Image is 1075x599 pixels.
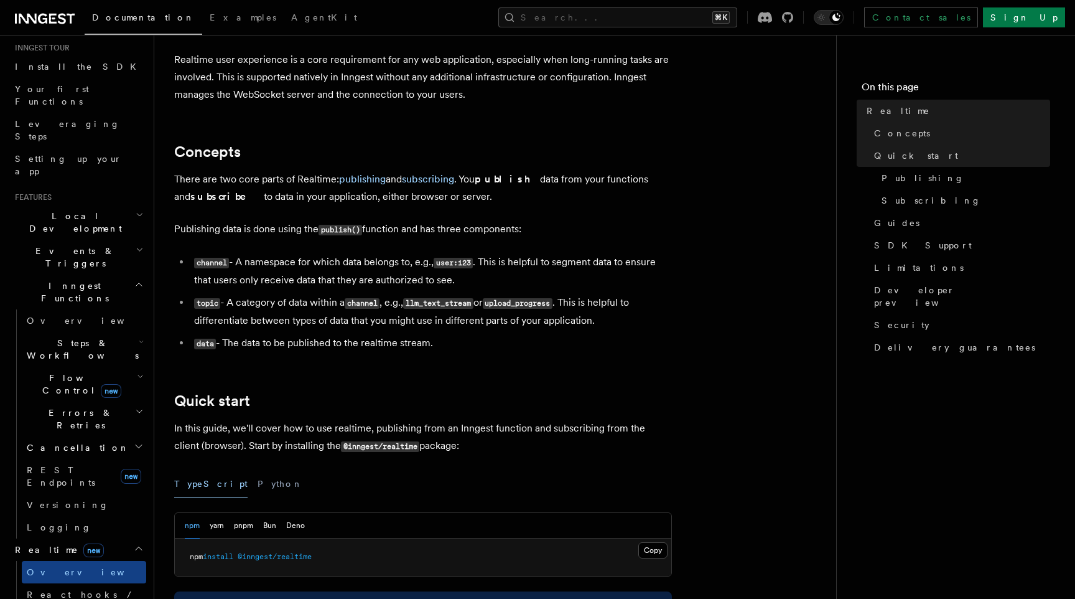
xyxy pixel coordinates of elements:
a: SDK Support [869,234,1050,257]
span: Overview [27,567,155,577]
span: Quick start [874,149,958,162]
span: Steps & Workflows [22,337,139,362]
span: SDK Support [874,239,972,252]
a: Delivery guarantees [869,336,1050,359]
span: npm [190,552,203,561]
a: Sign Up [983,7,1065,27]
span: Subscribing [882,194,981,207]
button: Search...⌘K [498,7,737,27]
span: Guides [874,217,919,229]
li: - A namespace for which data belongs to, e.g., . This is helpful to segment data to ensure that u... [190,253,672,289]
a: Publishing [877,167,1050,189]
span: new [101,384,121,398]
span: Flow Control [22,372,137,397]
code: topic [194,298,220,309]
a: subscribing [402,173,454,185]
span: Documentation [92,12,195,22]
span: REST Endpoints [27,465,95,488]
kbd: ⌘K [712,11,730,24]
span: Publishing [882,172,964,184]
a: Setting up your app [10,148,146,182]
a: Limitations [869,257,1050,279]
a: Concepts [869,122,1050,144]
a: Quick start [174,392,250,410]
button: Steps & Workflows [22,332,146,367]
button: Errors & Retries [22,402,146,436]
p: There are two core parts of Realtime: and . You data from your functions and to data in your appl... [174,171,672,205]
button: Python [258,470,303,498]
code: publish() [319,225,362,235]
p: Realtime user experience is a core requirement for any web application, especially when long-runn... [174,51,672,103]
button: Events & Triggers [10,240,146,275]
span: Delivery guarantees [874,341,1035,354]
span: Versioning [27,500,109,510]
span: Inngest Functions [10,280,134,304]
button: yarn [210,513,224,539]
strong: subscribe [190,191,264,202]
span: new [83,544,104,557]
button: Copy [638,542,668,559]
span: Cancellation [22,441,129,454]
button: Toggle dark mode [814,10,844,25]
a: Overview [22,309,146,332]
button: npm [185,513,200,539]
a: Documentation [85,4,202,35]
a: Your first Functions [10,78,146,113]
code: @inngest/realtime [341,441,419,452]
button: Flow Controlnew [22,367,146,402]
code: user:123 [434,258,473,268]
a: Realtime [862,100,1050,122]
span: Developer preview [874,284,1050,309]
span: AgentKit [291,12,357,22]
p: Publishing data is done using the function and has three components: [174,220,672,238]
a: Guides [869,212,1050,234]
code: channel [194,258,229,268]
a: Concepts [174,143,241,161]
span: new [121,469,141,484]
h4: On this page [862,80,1050,100]
button: Cancellation [22,436,146,459]
span: Install the SDK [15,62,144,72]
button: Inngest Functions [10,275,146,309]
a: Versioning [22,494,146,516]
span: Overview [27,316,155,326]
span: Realtime [10,544,104,556]
span: Local Development [10,210,136,235]
a: Quick start [869,144,1050,167]
code: upload_progress [483,298,552,309]
span: Logging [27,522,91,532]
button: Bun [263,513,276,539]
a: Subscribing [877,189,1050,212]
button: Deno [286,513,305,539]
a: Logging [22,516,146,539]
strong: publish [475,173,540,185]
button: TypeScript [174,470,248,498]
span: install [203,552,233,561]
span: Inngest tour [10,43,70,53]
a: Developer preview [869,279,1050,314]
button: Local Development [10,205,146,240]
span: Errors & Retries [22,407,135,432]
span: Leveraging Steps [15,119,120,141]
code: channel [345,298,379,309]
a: Install the SDK [10,55,146,78]
code: llm_text_stream [403,298,473,309]
button: pnpm [234,513,253,539]
a: AgentKit [284,4,365,34]
a: REST Endpointsnew [22,459,146,494]
span: Setting up your app [15,154,122,176]
span: @inngest/realtime [238,552,312,561]
a: Overview [22,561,146,583]
a: Leveraging Steps [10,113,146,148]
p: In this guide, we'll cover how to use realtime, publishing from an Inngest function and subscribi... [174,420,672,455]
li: - The data to be published to the realtime stream. [190,334,672,352]
a: publishing [339,173,386,185]
span: Events & Triggers [10,245,136,270]
span: Concepts [874,127,930,139]
code: data [194,339,216,349]
a: Security [869,314,1050,336]
span: Features [10,192,52,202]
span: Security [874,319,929,331]
li: - A category of data within a , e.g., or . This is helpful to differentiate between types of data... [190,294,672,329]
a: Contact sales [864,7,978,27]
